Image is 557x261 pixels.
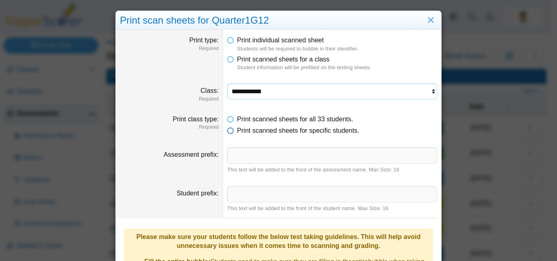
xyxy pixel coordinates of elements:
dfn: Student information will be prefilled on the testing sheets. [237,64,437,71]
a: Close [424,13,437,27]
label: Class [201,87,219,94]
span: Print individual scanned sheet [237,37,324,44]
span: Print scanned sheets for a class [237,56,329,63]
label: Print type [189,37,219,44]
dfn: Required [120,96,219,103]
dfn: Required [120,124,219,131]
div: Print scan sheets for Quarter1G12 [116,11,441,30]
dfn: Students will be required to bubble in their identifier. [237,45,437,53]
div: This text will be added to the front of the student name. Max Size: 16 [227,205,437,212]
dfn: Required [120,45,219,52]
span: Print scanned sheets for all 33 students. [237,116,353,123]
div: This text will be added to the front of the assessment name. Max Size: 16 [227,166,437,173]
b: Please make sure your students follow the below test taking guidelines. This will help avoid unne... [136,233,420,249]
label: Student prefix [177,190,219,197]
label: Print class type [172,116,219,123]
label: Assessment prefix [164,151,219,158]
span: Print scanned sheets for specific students. [237,127,359,134]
